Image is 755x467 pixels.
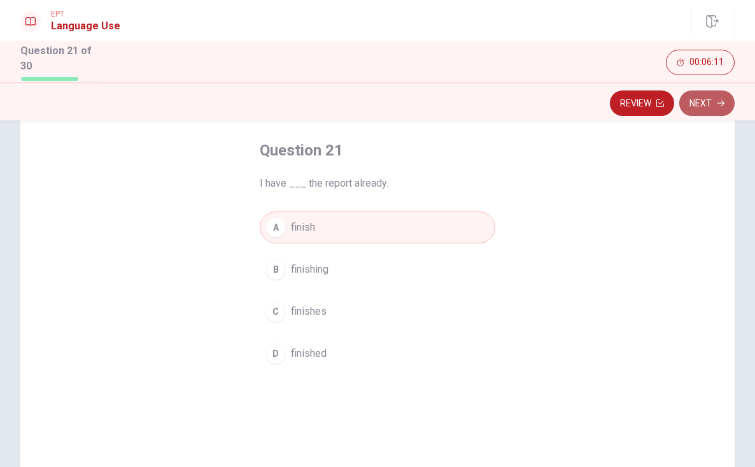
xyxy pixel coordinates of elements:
div: C [265,301,286,322]
button: Review [610,90,674,116]
div: B [265,259,286,280]
span: finishes [291,304,327,319]
h1: Language Use [51,18,120,34]
span: finishing [291,262,328,277]
div: A [265,217,286,238]
div: D [265,343,286,364]
span: finish [291,220,315,235]
span: I have ___ the report already. [260,176,495,191]
button: Afinish [260,212,495,243]
span: finished [291,346,327,361]
h4: Question 21 [260,140,495,161]
button: Dfinished [260,338,495,370]
span: 00:06:11 [689,57,724,68]
button: Next [679,90,735,116]
button: Bfinishing [260,254,495,285]
button: 00:06:11 [666,50,735,75]
span: EPT [51,10,120,18]
h1: Question 21 of 30 [20,43,102,74]
button: Cfinishes [260,296,495,327]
